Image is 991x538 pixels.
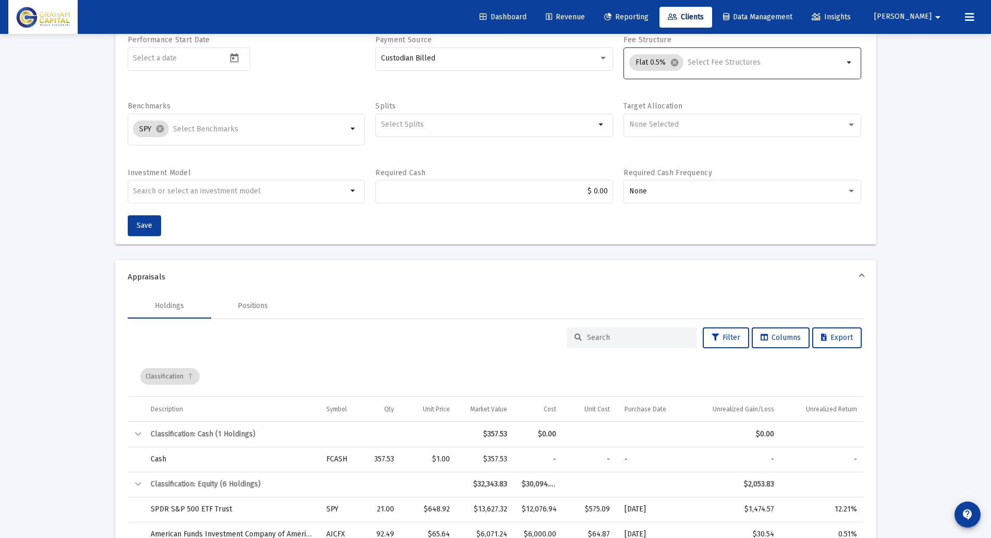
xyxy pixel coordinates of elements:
div: $648.92 [409,504,449,515]
span: [PERSON_NAME] [874,13,932,21]
mat-icon: contact_support [961,508,974,521]
td: Column Purchase Date [617,397,688,422]
td: Classification: Cash (1 Holdings) [143,422,457,447]
input: Select a date [133,54,227,63]
span: Save [137,221,152,230]
td: Column Cost [515,397,564,422]
label: Payment Source [375,35,432,44]
div: $32,343.83 [464,479,507,490]
div: $2,053.83 [695,479,774,490]
label: Performance Start Date [128,35,210,44]
mat-chip-list: Selection [133,118,347,139]
div: Unrealized Gain/Loss [713,405,774,413]
td: Column Symbol [319,397,367,422]
label: Required Cash Frequency [623,168,712,177]
input: undefined [133,187,347,195]
span: Revenue [546,13,585,21]
div: Market Value [470,405,507,413]
div: Cost [544,405,556,413]
button: Export [812,327,862,348]
input: Select Splits [381,120,595,129]
a: Revenue [537,7,593,28]
span: Insights [812,13,851,21]
mat-chip: Flat 0.5% [629,54,683,71]
td: Column Unit Cost [564,397,617,422]
td: Column Unrealized Return [781,397,864,422]
td: Column Description [143,397,319,422]
mat-expansion-panel-header: Appraisals [115,260,876,294]
div: Positions [238,301,268,311]
button: Save [128,215,161,236]
td: Classification: Equity (6 Holdings) [143,472,457,497]
input: Select Benchmarks [173,125,347,133]
div: $357.53 [464,454,507,464]
div: - [625,454,680,464]
mat-icon: cancel [155,124,165,133]
button: Open calendar [227,50,242,65]
img: Dashboard [16,7,70,28]
span: None [629,187,647,195]
label: Investment Model [128,168,191,177]
a: Data Management [715,7,801,28]
a: Dashboard [471,7,535,28]
td: SPDR S&P 500 ETF Trust [143,497,319,522]
div: Description [151,405,183,413]
label: Splits [375,102,396,111]
label: Target Allocation [623,102,682,111]
div: Purchase Date [625,405,666,413]
td: SPY [319,497,367,522]
span: Custodian Billed [381,54,435,63]
div: Unit Price [423,405,450,413]
div: - [789,454,857,464]
label: Fee Structure [623,35,671,44]
span: Columns [761,333,801,342]
a: Reporting [596,7,657,28]
div: Data grid toolbar [140,357,857,396]
td: Column Market Value [457,397,515,422]
td: Cash [143,447,319,472]
button: [PERSON_NAME] [862,6,957,27]
mat-icon: arrow_drop_down [932,7,944,28]
mat-chip-list: Selection [381,118,595,131]
div: $0.00 [695,429,774,439]
a: Clients [659,7,712,28]
span: Clients [668,13,704,21]
div: 21.00 [374,504,395,515]
mat-icon: cancel [670,58,679,67]
td: Column Unrealized Gain/Loss [688,397,781,422]
div: $0.00 [522,429,557,439]
div: Symbol [326,405,347,413]
div: 357.53 [374,454,395,464]
span: Export [821,333,853,342]
div: $13,627.32 [464,504,507,515]
div: - [695,454,774,464]
div: $357.53 [464,429,507,439]
div: Unrealized Return [806,405,857,413]
span: Appraisals [128,272,860,282]
td: Column Unit Price [401,397,457,422]
div: $575.09 [571,504,610,515]
mat-icon: arrow_drop_down [347,185,360,197]
label: Required Cash [375,168,425,177]
div: $12,076.94 [522,504,557,515]
div: Unit Cost [584,405,610,413]
mat-icon: arrow_drop_down [843,56,856,69]
div: Qty [384,405,394,413]
button: Filter [703,327,749,348]
span: Dashboard [480,13,527,21]
span: None Selected [629,120,679,129]
input: $2000.00 [381,187,608,195]
div: 12.21% [789,504,857,515]
span: Reporting [604,13,649,21]
span: Filter [712,333,740,342]
mat-icon: arrow_drop_down [347,123,360,135]
a: Insights [803,7,859,28]
div: Holdings [155,301,184,311]
div: $1,474.57 [695,504,774,515]
input: Select Fee Structures [688,58,843,67]
td: Collapse [128,422,143,447]
label: Benchmarks [128,102,171,111]
mat-chip-list: Selection [629,52,843,73]
input: Search [587,333,689,342]
mat-icon: arrow_drop_down [595,118,608,131]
